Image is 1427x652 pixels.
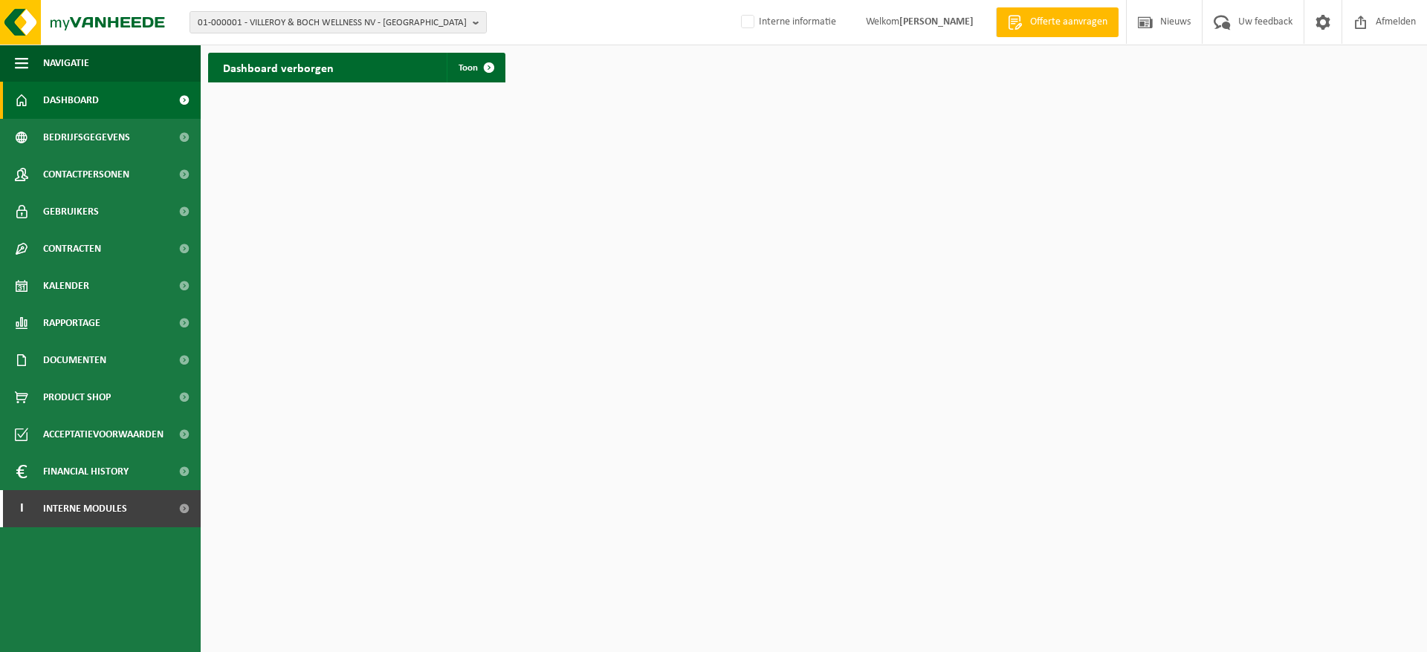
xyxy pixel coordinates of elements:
[15,490,28,527] span: I
[43,304,100,342] span: Rapportage
[996,7,1119,37] a: Offerte aanvragen
[1026,15,1111,30] span: Offerte aanvragen
[43,45,89,82] span: Navigatie
[43,379,111,416] span: Product Shop
[447,53,504,82] a: Toon
[43,193,99,230] span: Gebruikers
[43,267,89,304] span: Kalender
[43,156,129,193] span: Contactpersonen
[43,416,164,453] span: Acceptatievoorwaarden
[190,11,487,33] button: 01-000001 - VILLEROY & BOCH WELLNESS NV - [GEOGRAPHIC_DATA]
[43,490,127,527] span: Interne modules
[43,453,129,490] span: Financial History
[43,119,130,156] span: Bedrijfsgegevens
[43,230,101,267] span: Contracten
[198,12,467,34] span: 01-000001 - VILLEROY & BOCH WELLNESS NV - [GEOGRAPHIC_DATA]
[899,16,974,27] strong: [PERSON_NAME]
[43,342,106,379] span: Documenten
[459,63,478,73] span: Toon
[43,82,99,119] span: Dashboard
[738,11,836,33] label: Interne informatie
[208,53,349,82] h2: Dashboard verborgen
